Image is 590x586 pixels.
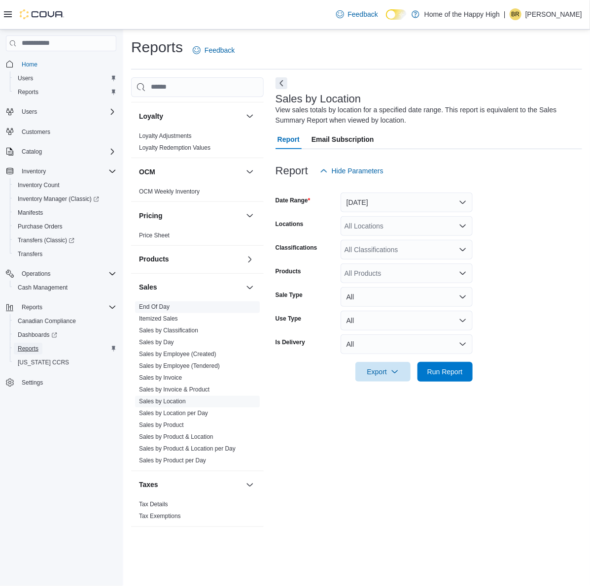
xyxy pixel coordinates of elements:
[14,72,37,84] a: Users
[10,71,120,85] button: Users
[244,166,256,178] button: OCM
[10,233,120,247] a: Transfers (Classic)
[276,267,301,275] label: Products
[14,315,116,327] span: Canadian Compliance
[139,132,192,139] a: Loyalty Adjustments
[10,178,120,192] button: Inventory Count
[22,108,37,116] span: Users
[525,8,582,20] p: [PERSON_NAME]
[131,499,264,526] div: Taxes
[276,93,361,105] h3: Sales by Location
[139,144,210,151] a: Loyalty Redemption Values
[18,146,46,158] button: Catalog
[18,268,116,280] span: Operations
[139,398,186,405] a: Sales by Location
[18,181,60,189] span: Inventory Count
[2,267,120,281] button: Operations
[139,132,192,140] span: Loyalty Adjustments
[139,374,182,382] span: Sales by Invoice
[18,250,42,258] span: Transfers
[14,207,116,219] span: Manifests
[18,331,57,339] span: Dashboards
[22,303,42,311] span: Reports
[14,221,116,232] span: Purchase Orders
[131,301,264,471] div: Sales
[459,269,467,277] button: Open list of options
[14,193,116,205] span: Inventory Manager (Classic)
[18,358,69,366] span: [US_STATE] CCRS
[131,130,264,158] div: Loyalty
[14,86,116,98] span: Reports
[332,166,383,176] span: Hide Parameters
[139,144,210,152] span: Loyalty Redemption Values
[22,128,50,136] span: Customers
[341,334,473,354] button: All
[139,211,162,221] h3: Pricing
[14,248,116,260] span: Transfers
[18,376,116,389] span: Settings
[18,106,41,118] button: Users
[139,363,220,370] a: Sales by Employee (Tendered)
[386,9,407,20] input: Dark Mode
[139,316,178,323] a: Itemized Sales
[10,328,120,342] a: Dashboards
[10,281,120,294] button: Cash Management
[14,357,73,368] a: [US_STATE] CCRS
[139,339,174,347] span: Sales by Day
[139,480,158,490] h3: Taxes
[139,255,169,264] h3: Products
[312,130,374,149] span: Email Subscription
[139,167,155,177] h3: OCM
[18,268,55,280] button: Operations
[14,234,116,246] span: Transfers (Classic)
[2,164,120,178] button: Inventory
[139,387,209,393] a: Sales by Invoice & Product
[18,317,76,325] span: Canadian Compliance
[18,74,33,82] span: Users
[316,161,387,181] button: Hide Parameters
[20,9,64,19] img: Cova
[2,145,120,159] button: Catalog
[14,343,116,355] span: Reports
[139,375,182,382] a: Sales by Invoice
[14,315,80,327] a: Canadian Compliance
[459,246,467,254] button: Open list of options
[276,315,301,323] label: Use Type
[10,314,120,328] button: Canadian Compliance
[139,304,170,311] a: End Of Day
[18,345,38,353] span: Reports
[14,282,116,293] span: Cash Management
[14,179,64,191] a: Inventory Count
[424,8,500,20] p: Home of the Happy High
[139,410,208,418] span: Sales by Location per Day
[139,457,206,464] a: Sales by Product per Day
[139,480,242,490] button: Taxes
[2,375,120,390] button: Settings
[139,457,206,465] span: Sales by Product per Day
[2,125,120,139] button: Customers
[18,236,74,244] span: Transfers (Classic)
[2,105,120,119] button: Users
[18,126,54,138] a: Customers
[341,193,473,212] button: [DATE]
[139,327,198,335] span: Sales by Classification
[14,179,116,191] span: Inventory Count
[18,126,116,138] span: Customers
[276,105,577,126] div: View sales totals by location for a specified date range. This report is equivalent to the Sales ...
[139,188,200,195] a: OCM Weekly Inventory
[18,301,46,313] button: Reports
[139,111,242,121] button: Loyalty
[244,254,256,265] button: Products
[139,283,242,293] button: Sales
[14,221,67,232] a: Purchase Orders
[139,351,216,358] a: Sales by Employee (Created)
[139,398,186,406] span: Sales by Location
[139,232,170,239] a: Price Sheet
[18,106,116,118] span: Users
[14,329,61,341] a: Dashboards
[10,85,120,99] button: Reports
[18,301,116,313] span: Reports
[139,327,198,334] a: Sales by Classification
